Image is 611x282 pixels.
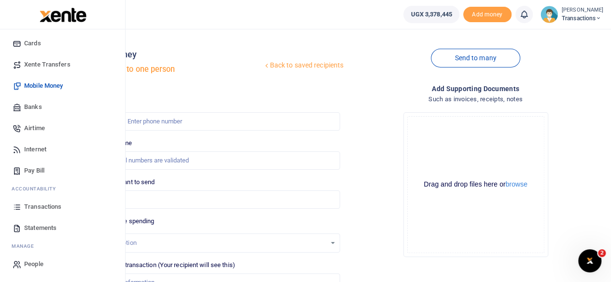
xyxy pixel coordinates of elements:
span: Transactions [24,202,61,212]
a: Cards [8,33,117,54]
li: Toup your wallet [463,7,512,23]
div: Drag and drop files here or [408,180,544,189]
input: Enter phone number [85,112,340,131]
li: Wallet ballance [399,6,463,23]
a: profile-user [PERSON_NAME] Transactions [540,6,603,23]
span: Internet [24,145,46,154]
span: Pay Bill [24,166,44,175]
a: Statements [8,217,117,239]
span: Mobile Money [24,81,63,91]
a: Add money [463,10,512,17]
h4: Mobile money [81,49,262,60]
li: M [8,239,117,254]
span: Transactions [562,14,603,23]
a: People [8,254,117,275]
li: Ac [8,181,117,196]
a: Pay Bill [8,160,117,181]
span: Cards [24,39,41,48]
span: Xente Transfers [24,60,71,69]
a: Banks [8,96,117,118]
span: Banks [24,102,42,112]
div: Select an option [92,238,326,248]
span: Add money [463,7,512,23]
label: Memo for this transaction (Your recipient will see this) [85,260,235,270]
button: browse [506,181,527,188]
h4: Add supporting Documents [348,83,603,94]
a: Xente Transfers [8,54,117,75]
a: UGX 3,378,445 [403,6,459,23]
span: People [24,259,43,269]
h4: Such as invoices, receipts, notes [348,94,603,105]
iframe: Intercom live chat [578,249,601,272]
span: Airtime [24,123,45,133]
a: logo-small logo-large logo-large [39,11,86,18]
span: UGX 3,378,445 [411,10,452,19]
img: profile-user [540,6,558,23]
h5: Send money to one person [81,65,262,74]
a: Internet [8,139,117,160]
span: 2 [598,249,606,257]
a: Back to saved recipients [263,57,344,74]
img: logo-large [40,8,86,22]
a: Transactions [8,196,117,217]
span: Statements [24,223,57,233]
small: [PERSON_NAME] [562,6,603,14]
span: anage [16,242,34,250]
a: Airtime [8,118,117,139]
a: Send to many [431,49,520,67]
span: countability [19,185,56,192]
a: Mobile Money [8,75,117,96]
input: MTN & Airtel numbers are validated [85,151,340,170]
input: UGX [85,190,340,209]
div: File Uploader [403,112,548,257]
